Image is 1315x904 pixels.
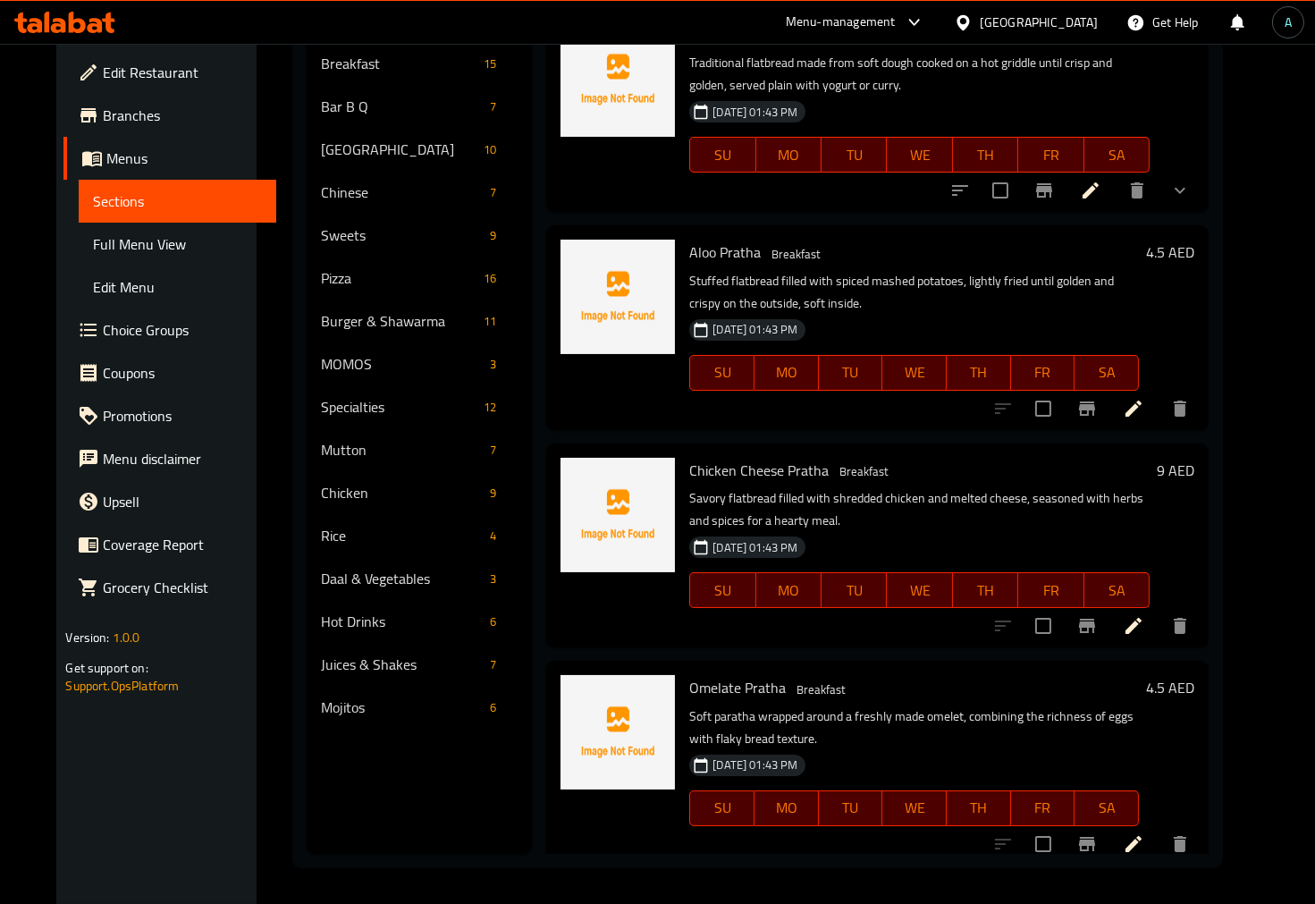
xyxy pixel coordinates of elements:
span: Edit Restaurant [103,62,262,83]
span: 7 [483,442,503,459]
div: Breakfast [832,461,896,483]
span: WE [894,578,945,604]
span: 12 [476,399,503,416]
button: MO [754,790,819,826]
button: SU [689,355,754,391]
a: Sections [79,180,276,223]
a: Coverage Report [63,523,276,566]
button: SA [1075,790,1139,826]
button: WE [882,790,947,826]
span: Select to update [1024,390,1062,427]
span: Coupons [103,362,262,384]
a: Menus [63,137,276,180]
svg: Show Choices [1169,180,1191,201]
span: SU [697,142,748,168]
div: Chicken [321,482,483,503]
span: SU [697,578,748,604]
div: [GEOGRAPHIC_DATA]10 [307,128,532,171]
span: 11 [476,313,503,330]
span: SA [1092,578,1142,604]
h6: 4.5 AED [1146,240,1194,265]
span: Aloo Pratha [689,239,761,266]
div: items [483,353,503,375]
span: 4 [483,528,503,545]
a: Grocery Checklist [63,566,276,609]
span: Menu disclaimer [103,448,262,469]
div: Rice4 [307,514,532,557]
span: MOMOS [321,353,483,375]
span: 3 [483,570,503,587]
a: Edit Restaurant [63,51,276,94]
span: TH [960,142,1011,168]
span: Daal & Vegetables [321,568,483,589]
a: Menu disclaimer [63,437,276,480]
span: 6 [483,613,503,630]
span: Select to update [982,172,1019,209]
button: Branch-specific-item [1066,823,1108,866]
span: Promotions [103,405,262,427]
div: items [483,224,503,246]
span: 9 [483,227,503,244]
button: TU [822,137,887,173]
button: MO [756,572,822,608]
span: Chicken Cheese Pratha [689,457,829,484]
button: FR [1011,790,1075,826]
a: Choice Groups [63,308,276,351]
div: MOMOS3 [307,342,532,385]
button: sort-choices [939,169,982,212]
span: Coverage Report [103,534,262,555]
button: TH [947,355,1011,391]
span: MO [763,578,814,604]
a: Full Menu View [79,223,276,266]
button: Branch-specific-item [1066,604,1108,647]
span: Breakfast [764,244,828,265]
span: Menus [106,148,262,169]
span: 1.0.0 [112,626,139,649]
div: items [483,654,503,675]
div: Mojitos [321,697,483,718]
div: items [483,439,503,460]
span: Breakfast [832,461,896,482]
span: Breakfast [789,680,853,700]
span: 7 [483,98,503,115]
span: Juices & Shakes [321,654,483,675]
span: SU [697,795,747,821]
a: Edit menu item [1123,615,1144,637]
div: items [483,96,503,117]
div: Sweets9 [307,214,532,257]
div: Mojitos6 [307,686,532,729]
span: FR [1018,795,1068,821]
span: TH [960,578,1011,604]
span: MO [762,359,812,385]
span: SA [1092,142,1142,168]
span: Full Menu View [93,233,262,255]
span: MO [762,795,812,821]
span: TU [829,578,880,604]
button: TH [953,572,1018,608]
span: Version: [65,626,109,649]
div: Sweets [321,224,483,246]
span: Get support on: [65,656,148,680]
div: Chaska Point [321,139,476,160]
button: WE [887,137,952,173]
span: WE [889,359,940,385]
span: Choice Groups [103,319,262,341]
div: [GEOGRAPHIC_DATA] [980,13,1098,32]
span: Sections [93,190,262,212]
img: Chicken Cheese Pratha [561,458,675,572]
a: Promotions [63,394,276,437]
span: 10 [476,141,503,158]
span: TH [954,359,1004,385]
div: Specialties [321,396,476,418]
span: 3 [483,356,503,373]
div: Juices & Shakes7 [307,643,532,686]
span: Chinese [321,182,483,203]
span: Breakfast [321,53,476,74]
button: delete [1159,604,1201,647]
span: TU [826,795,876,821]
div: Pizza16 [307,257,532,300]
div: items [476,267,503,289]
